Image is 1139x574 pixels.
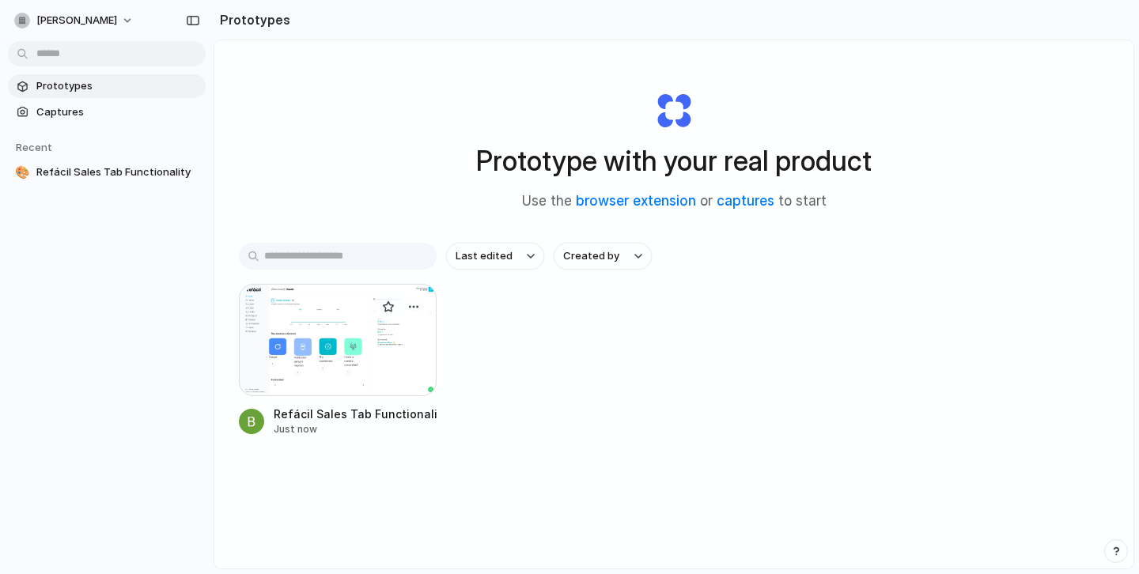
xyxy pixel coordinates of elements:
button: [PERSON_NAME] [8,8,142,33]
span: Last edited [456,248,513,264]
h2: Prototypes [214,10,290,29]
div: Refácil Sales Tab Functionality [274,406,437,422]
span: Captures [36,104,199,120]
button: Last edited [446,243,544,270]
div: 🎨 [14,164,30,180]
div: Just now [274,422,437,436]
span: Created by [563,248,619,264]
a: Captures [8,100,206,124]
span: Prototypes [36,78,199,94]
a: Refácil Sales Tab FunctionalityRefácil Sales Tab FunctionalityJust now [239,284,437,436]
a: 🎨Refácil Sales Tab Functionality [8,160,206,184]
span: Recent [16,141,52,153]
a: browser extension [576,193,696,209]
a: Prototypes [8,74,206,98]
h1: Prototype with your real product [476,140,872,182]
button: Created by [554,243,652,270]
span: Use the or to start [522,191,827,212]
span: Refácil Sales Tab Functionality [36,164,199,180]
a: captures [717,193,774,209]
span: [PERSON_NAME] [36,13,117,28]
